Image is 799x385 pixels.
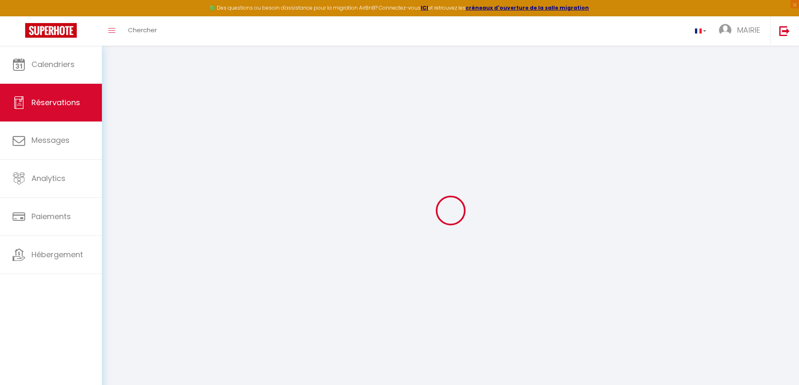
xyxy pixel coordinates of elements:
span: Hébergement [31,249,83,260]
a: créneaux d'ouverture de la salle migration [466,4,589,11]
img: Super Booking [25,23,77,38]
img: ... [719,24,731,36]
span: Messages [31,135,70,145]
span: Calendriers [31,59,75,70]
span: MAIRIE [737,25,760,35]
a: ICI [421,4,428,11]
img: logout [779,26,790,36]
span: Réservations [31,97,80,108]
span: Chercher [128,26,157,34]
button: Ouvrir le widget de chat LiveChat [7,3,32,28]
span: Analytics [31,173,65,183]
a: ... MAIRIE [713,16,770,46]
a: Chercher [122,16,163,46]
span: Paiements [31,211,71,222]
